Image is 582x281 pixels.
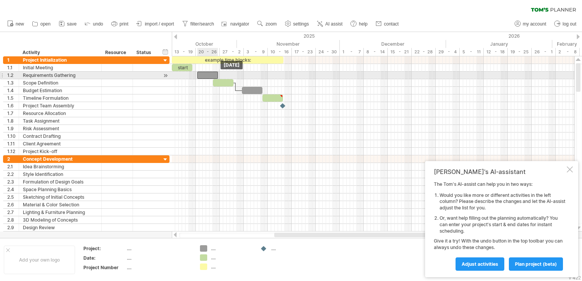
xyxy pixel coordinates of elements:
[23,178,98,185] div: Formulation of Design Goals
[83,19,106,29] a: undo
[23,209,98,216] div: Lighting & Furniture Planning
[23,125,98,132] div: Risk Assessment
[7,178,19,185] div: 2.3
[57,19,79,29] a: save
[349,19,370,29] a: help
[220,48,244,56] div: 27 - 2
[23,64,98,71] div: Initial Meeting
[162,72,169,80] div: scroll to activity
[436,48,460,56] div: 29 - 4
[221,61,243,69] div: [DATE]
[136,49,153,56] div: Status
[109,19,131,29] a: print
[569,275,581,281] div: v 422
[220,19,251,29] a: navigator
[412,48,436,56] div: 22 - 28
[384,21,399,27] span: contact
[7,117,19,125] div: 1.8
[23,94,98,102] div: Timeline Formulation
[456,257,504,271] a: Adjust activities
[23,87,98,94] div: Budget Estimation
[7,72,19,79] div: 1.2
[83,264,125,271] div: Project Number
[271,245,313,252] div: ....
[7,102,19,109] div: 1.6
[4,246,75,274] div: Add your own logo
[460,48,484,56] div: 5 - 11
[508,48,532,56] div: 19 - 25
[127,255,191,261] div: ....
[190,21,214,27] span: filter/search
[22,49,97,56] div: Activity
[23,201,98,208] div: Material & Color Selection
[230,21,249,27] span: navigator
[552,19,579,29] a: log out
[196,48,220,56] div: 20 - 26
[7,216,19,224] div: 2.8
[446,40,552,48] div: January 2026
[127,245,191,252] div: ....
[462,261,498,267] span: Adjust activities
[40,21,51,27] span: open
[7,201,19,208] div: 2.6
[23,224,98,231] div: Design Review
[359,21,368,27] span: help
[7,155,19,163] div: 2
[340,40,446,48] div: December 2025
[23,186,98,193] div: Space Planning Basics
[283,19,311,29] a: settings
[83,255,125,261] div: Date:
[93,21,103,27] span: undo
[513,19,548,29] a: my account
[7,125,19,132] div: 1.9
[172,48,196,56] div: 13 - 19
[434,181,565,270] div: The Tom's AI-assist can help you in two ways: Give it a try! With the undo button in the top tool...
[23,133,98,140] div: Contract Drafting
[16,21,24,27] span: new
[23,102,98,109] div: Project Team Assembly
[23,110,98,117] div: Resource Allocation
[532,48,556,56] div: 26 - 1
[211,254,253,261] div: ....
[211,263,253,270] div: ....
[105,49,128,56] div: Resource
[23,216,98,224] div: 3D Modeling of Concepts
[127,264,191,271] div: ....
[180,19,216,29] a: filter/search
[7,193,19,201] div: 2.5
[316,48,340,56] div: 24 - 30
[509,257,563,271] a: plan project (beta)
[7,186,19,193] div: 2.4
[293,21,309,27] span: settings
[265,21,277,27] span: zoom
[315,19,345,29] a: AI assist
[7,224,19,231] div: 2.9
[7,140,19,147] div: 1.11
[255,19,279,29] a: zoom
[7,79,19,86] div: 1.3
[172,56,283,64] div: example time blocks:
[7,209,19,216] div: 2.7
[30,19,53,29] a: open
[23,79,98,86] div: Scope Definition
[7,148,19,155] div: 1.12
[131,40,237,48] div: October 2025
[556,48,580,56] div: 2 - 8
[23,72,98,79] div: Requirements Gathering
[7,171,19,178] div: 2.2
[23,56,98,64] div: Project Initialization
[268,48,292,56] div: 10 - 16
[237,40,340,48] div: November 2025
[172,64,192,71] div: start
[244,48,268,56] div: 3 - 9
[434,168,565,176] div: [PERSON_NAME]'s AI-assistant
[374,19,401,29] a: contact
[523,21,546,27] span: my account
[563,21,576,27] span: log out
[340,48,364,56] div: 1 - 7
[5,19,26,29] a: new
[145,21,174,27] span: import / export
[23,117,98,125] div: Task Assignment
[120,21,128,27] span: print
[67,21,77,27] span: save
